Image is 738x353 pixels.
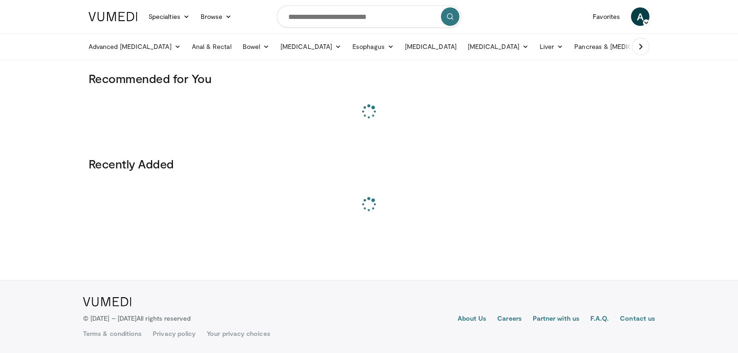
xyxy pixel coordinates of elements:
a: [MEDICAL_DATA] [399,37,462,56]
a: Favorites [587,7,625,26]
a: Partner with us [533,314,579,325]
a: F.A.Q. [590,314,609,325]
a: Terms & conditions [83,329,142,338]
h3: Recently Added [89,156,649,171]
a: Your privacy choices [207,329,270,338]
input: Search topics, interventions [277,6,461,28]
a: Specialties [143,7,195,26]
h3: Recommended for You [89,71,649,86]
a: Browse [195,7,238,26]
a: Advanced [MEDICAL_DATA] [83,37,186,56]
a: [MEDICAL_DATA] [275,37,347,56]
a: About Us [458,314,487,325]
a: [MEDICAL_DATA] [462,37,534,56]
a: Liver [534,37,569,56]
a: Esophagus [347,37,399,56]
img: VuMedi Logo [83,297,131,306]
span: All rights reserved [137,314,190,322]
a: Privacy policy [153,329,196,338]
p: © [DATE] – [DATE] [83,314,191,323]
img: VuMedi Logo [89,12,137,21]
a: Anal & Rectal [186,37,237,56]
a: Pancreas & [MEDICAL_DATA] [569,37,677,56]
a: Bowel [237,37,275,56]
a: Contact us [620,314,655,325]
a: Careers [497,314,522,325]
a: A [631,7,649,26]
